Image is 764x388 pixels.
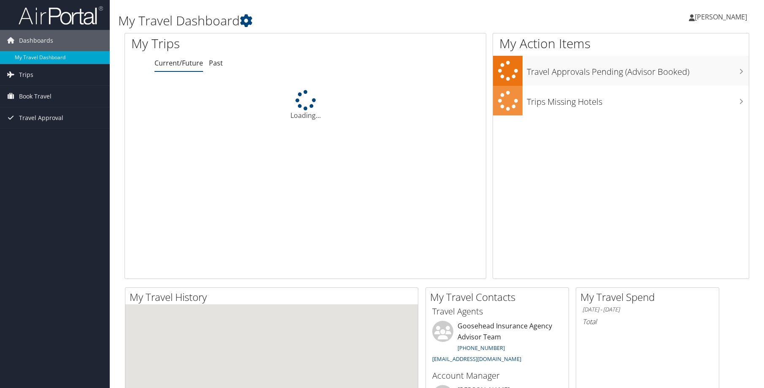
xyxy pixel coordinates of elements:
span: Dashboards [19,30,53,51]
span: [PERSON_NAME] [695,12,747,22]
h3: Travel Approvals Pending (Advisor Booked) [527,62,749,78]
span: Book Travel [19,86,51,107]
h1: My Action Items [493,35,749,52]
h3: Trips Missing Hotels [527,92,749,108]
h6: [DATE] - [DATE] [582,306,713,314]
h2: My Travel History [130,290,418,304]
h6: Total [582,317,713,326]
span: Travel Approval [19,107,63,128]
h3: Travel Agents [432,306,562,317]
a: Current/Future [154,58,203,68]
a: [PHONE_NUMBER] [458,344,505,352]
a: [PERSON_NAME] [689,4,756,30]
img: airportal-logo.png [19,5,103,25]
h2: My Travel Spend [580,290,719,304]
a: Travel Approvals Pending (Advisor Booked) [493,56,749,86]
div: Loading... [125,90,486,120]
h3: Account Manager [432,370,562,382]
h1: My Travel Dashboard [118,12,543,30]
a: Past [209,58,223,68]
a: [EMAIL_ADDRESS][DOMAIN_NAME] [432,355,521,363]
li: Goosehead Insurance Agency Advisor Team [428,321,566,366]
span: Trips [19,64,33,85]
a: Trips Missing Hotels [493,86,749,116]
h1: My Trips [131,35,329,52]
h2: My Travel Contacts [430,290,569,304]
